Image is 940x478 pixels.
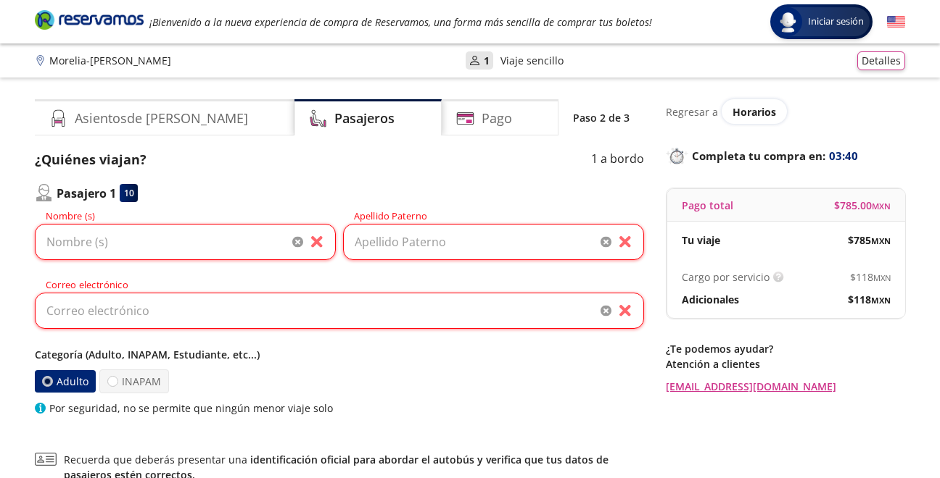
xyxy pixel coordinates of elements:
[682,269,770,285] p: Cargo por servicio
[35,347,644,362] p: Categoría (Adulto, INAPAM, Estudiante, etc...)
[850,269,891,285] span: $ 118
[873,272,891,283] small: MXN
[334,109,395,128] h4: Pasajeros
[666,356,905,372] p: Atención a clientes
[802,14,870,29] span: Iniciar sesión
[856,394,925,464] iframe: Messagebird Livechat Widget
[35,9,144,30] i: Brand Logo
[57,185,116,202] p: Pasajero 1
[872,201,891,211] small: MXN
[733,105,776,119] span: Horarios
[591,150,644,169] p: 1 a bordo
[35,370,96,393] label: Adulto
[120,184,138,202] div: 10
[35,9,144,35] a: Brand Logo
[682,198,733,213] p: Pago total
[857,51,905,70] button: Detalles
[666,99,905,124] div: Regresar a ver horarios
[666,341,905,356] p: ¿Te podemos ayudar?
[35,150,147,169] p: ¿Quiénes viajan?
[682,232,720,248] p: Tu viaje
[49,53,171,68] p: Morelia - [PERSON_NAME]
[35,224,336,260] input: Nombre (s)
[149,15,652,29] em: ¡Bienvenido a la nueva experiencia de compra de Reservamos, una forma más sencilla de comprar tus...
[573,110,630,125] p: Paso 2 de 3
[682,292,739,307] p: Adicionales
[49,401,333,416] p: Por seguridad, no se permite que ningún menor viaje solo
[99,369,169,393] label: INAPAM
[829,148,858,164] span: 03:40
[666,104,718,119] p: Regresar a
[482,109,512,128] h4: Pago
[848,292,891,307] span: $ 118
[35,293,644,329] input: Correo electrónico
[871,295,891,306] small: MXN
[871,235,891,246] small: MXN
[848,232,891,248] span: $ 785
[834,198,891,213] span: $ 785.00
[666,146,905,166] p: Completa tu compra en :
[500,53,564,68] p: Viaje sencillo
[666,379,905,394] a: [EMAIL_ADDRESS][DOMAIN_NAME]
[887,13,905,31] button: English
[343,224,644,260] input: Apellido Paterno
[484,53,490,68] p: 1
[75,109,248,128] h4: Asientos de [PERSON_NAME]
